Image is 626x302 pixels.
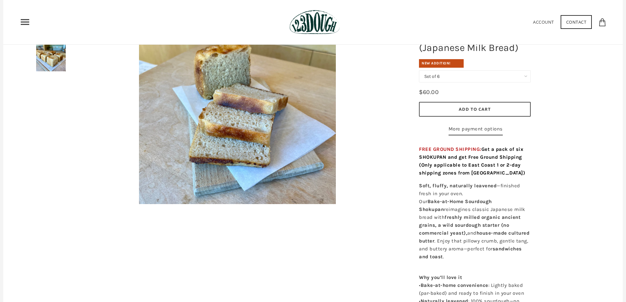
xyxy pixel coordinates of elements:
strong: freshly milled organic ancient grains, a wild sourdough starter (no commercial yeast), [419,214,521,236]
span: Get a pack of six SHOKUPAN and get Free Ground Shipping (Only applicable to East Coast 1 or 2-day... [419,146,525,176]
p: —finished fresh in your oven. Our reimagines classic Japanese milk bread with and . Enjoy that pi... [419,182,531,261]
span: FREE GROUND SHIPPING: [419,146,525,176]
img: 123Dough Bakery [290,10,340,35]
div: New Addition! [419,59,464,68]
nav: Primary [20,17,30,27]
img: Bake-at-Home Sourdough Shokupan (Japanese Milk Bread) [139,7,336,204]
strong: house-made cultured butter [419,230,529,244]
strong: Bake-at-home convenience [421,282,488,288]
strong: Soft, fluffy, naturally leavened [419,183,497,189]
img: Bake-at-Home Sourdough Shokupan (Japanese Milk Bread) [36,42,66,71]
strong: Bake-at-Home Sourdough Shokupan [419,198,492,212]
strong: sandwiches and toast [419,246,522,260]
strong: Why you’ll love it [419,274,462,280]
a: More payment options [449,125,503,135]
a: Account [533,19,554,25]
a: Contact [561,15,592,29]
a: Bake-at-Home Sourdough Shokupan (Japanese Milk Bread) [82,7,393,204]
button: Add to Cart [419,102,531,117]
div: $60.00 [419,87,439,97]
span: Add to Cart [459,106,491,112]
